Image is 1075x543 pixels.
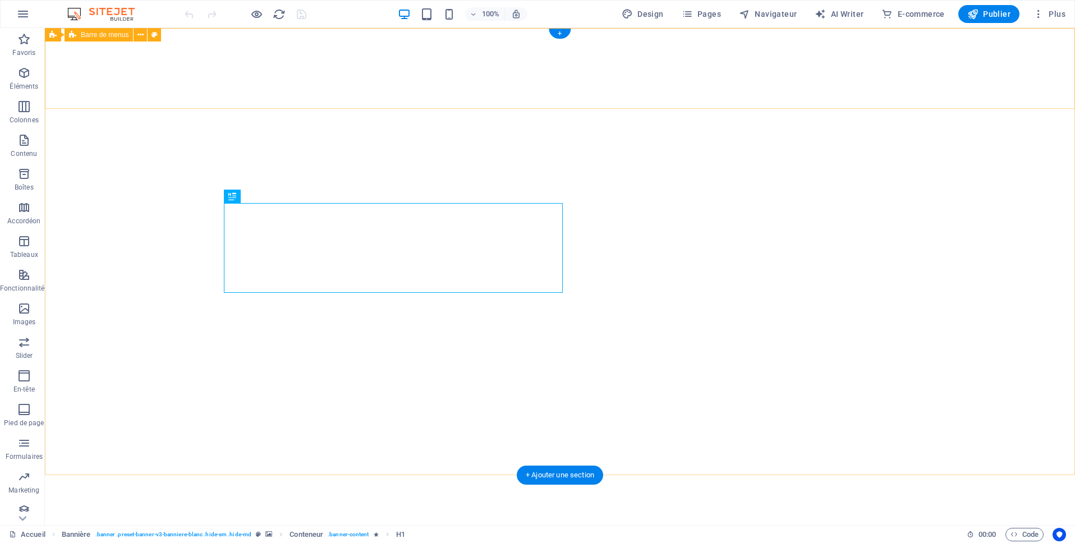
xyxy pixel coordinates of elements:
button: Pages [677,5,725,23]
span: AI Writer [815,8,863,20]
span: . banner-content [328,528,369,541]
span: Plus [1033,8,1065,20]
span: Design [622,8,664,20]
i: Actualiser la page [273,8,286,21]
span: Code [1010,528,1039,541]
button: E-commerce [877,5,949,23]
p: Marketing [8,486,39,495]
button: Code [1005,528,1044,541]
p: Boîtes [15,183,34,192]
p: Tableaux [10,250,38,259]
p: En-tête [13,385,35,394]
p: Favoris [12,48,35,57]
p: Formulaires [6,452,43,461]
i: Cet élément est une présélection personnalisable. [256,531,261,537]
h6: 100% [482,7,500,21]
button: Usercentrics [1053,528,1066,541]
span: Barre de menus [81,31,128,38]
a: Cliquez pour annuler la sélection. Double-cliquez pour ouvrir Pages. [9,528,45,541]
span: 00 00 [978,528,996,541]
button: Publier [958,5,1019,23]
span: E-commerce [881,8,944,20]
p: Slider [16,351,33,360]
i: Lors du redimensionnement, ajuster automatiquement le niveau de zoom en fonction de l'appareil sé... [511,9,521,19]
i: Cet élément contient un arrière-plan. [265,531,272,537]
span: Cliquez pour sélectionner. Double-cliquez pour modifier. [290,528,323,541]
div: Design (Ctrl+Alt+Y) [617,5,668,23]
span: . banner .preset-banner-v3-banniere-blanc .hide-sm .hide-md [95,528,251,541]
button: Cliquez ici pour quitter le mode Aperçu et poursuivre l'édition. [250,7,263,21]
div: + [549,29,571,39]
span: Cliquez pour sélectionner. Double-cliquez pour modifier. [396,528,405,541]
span: Navigateur [739,8,797,20]
button: 100% [465,7,505,21]
span: Cliquez pour sélectionner. Double-cliquez pour modifier. [62,528,91,541]
span: Pages [682,8,721,20]
p: Images [13,317,36,326]
p: Accordéon [7,217,40,226]
span: Publier [967,8,1010,20]
button: Design [617,5,668,23]
p: Pied de page [4,418,44,427]
i: Cet élément contient une animation. [374,531,379,537]
p: Éléments [10,82,38,91]
img: Editor Logo [65,7,149,21]
button: AI Writer [810,5,868,23]
span: : [986,530,988,539]
div: + Ajouter une section [517,466,603,485]
p: Contenu [11,149,37,158]
nav: breadcrumb [62,528,405,541]
button: Navigateur [734,5,801,23]
button: reload [272,7,286,21]
button: Plus [1028,5,1070,23]
p: Colonnes [10,116,39,125]
h6: Durée de la session [967,528,996,541]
